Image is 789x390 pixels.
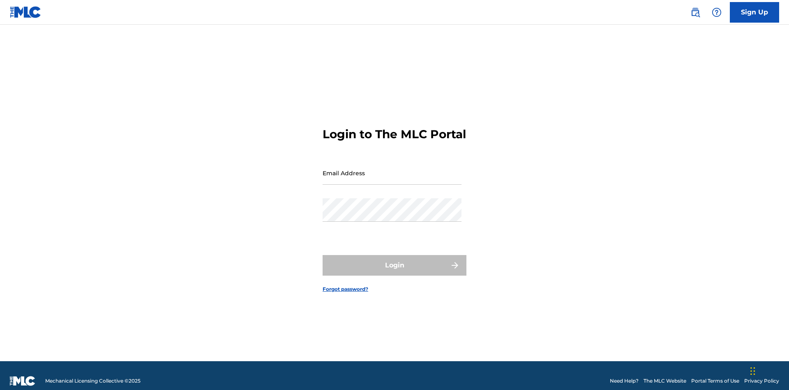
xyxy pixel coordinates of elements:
a: Public Search [687,4,704,21]
a: Forgot password? [323,286,368,293]
a: Portal Terms of Use [691,377,739,385]
iframe: Chat Widget [748,351,789,390]
div: Drag [750,359,755,383]
a: Need Help? [610,377,639,385]
div: Help [708,4,725,21]
a: The MLC Website [644,377,686,385]
a: Sign Up [730,2,779,23]
img: MLC Logo [10,6,42,18]
a: Privacy Policy [744,377,779,385]
img: help [712,7,722,17]
img: search [690,7,700,17]
img: logo [10,376,35,386]
h3: Login to The MLC Portal [323,127,466,142]
span: Mechanical Licensing Collective © 2025 [45,377,141,385]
